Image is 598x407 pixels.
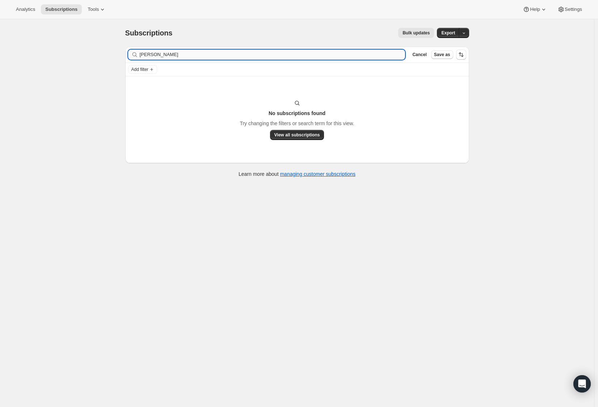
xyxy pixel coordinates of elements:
span: Subscriptions [125,29,173,37]
p: Learn more about [239,170,355,178]
button: Sort the results [456,50,466,60]
button: Add filter [128,65,157,74]
span: Cancel [412,52,426,58]
span: Save as [434,52,450,58]
span: Analytics [16,7,35,12]
span: Bulk updates [403,30,430,36]
span: View all subscriptions [274,132,320,138]
button: Export [437,28,459,38]
button: Subscriptions [41,4,82,14]
h3: No subscriptions found [269,110,325,117]
button: View all subscriptions [270,130,324,140]
a: managing customer subscriptions [280,171,355,177]
button: Help [518,4,551,14]
button: Analytics [12,4,39,14]
button: Save as [431,50,453,59]
span: Add filter [131,67,148,72]
p: Try changing the filters or search term for this view. [240,120,354,127]
span: Tools [88,7,99,12]
span: Export [441,30,455,36]
button: Tools [83,4,110,14]
span: Settings [565,7,582,12]
span: Help [530,7,540,12]
span: Subscriptions [45,7,77,12]
input: Filter subscribers [140,50,405,60]
button: Bulk updates [398,28,434,38]
button: Settings [553,4,586,14]
button: Cancel [409,50,429,59]
div: Open Intercom Messenger [573,375,591,393]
